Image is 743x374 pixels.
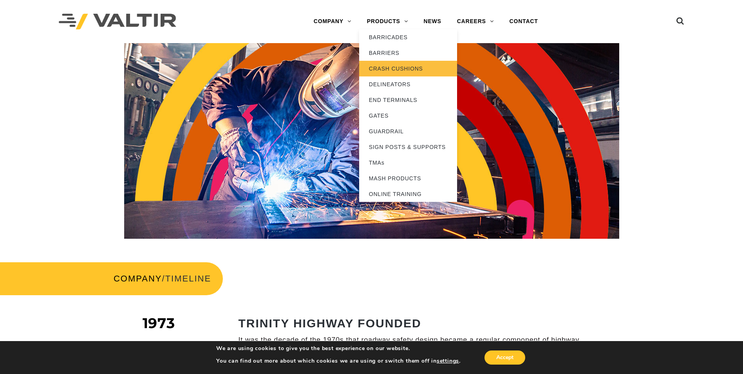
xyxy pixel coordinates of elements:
[359,186,457,202] a: ONLINE TRAINING
[359,76,457,92] a: DELINEATORS
[359,139,457,155] a: SIGN POSTS & SUPPORTS
[359,108,457,123] a: GATES
[143,314,175,332] span: 1973
[124,43,619,239] img: Header_Timeline
[216,358,461,365] p: You can find out more about which cookies we are using or switch them off in .
[437,358,459,365] button: settings
[359,29,457,45] a: BARRICADES
[359,45,457,61] a: BARRIERS
[359,92,457,108] a: END TERMINALS
[165,274,211,283] span: TIMELINE
[359,155,457,171] a: TMAs
[59,14,176,30] img: Valtir
[449,14,502,29] a: CAREERS
[502,14,546,29] a: CONTACT
[239,317,421,330] strong: TRINITY HIGHWAY FOUNDED
[484,350,525,365] button: Accept
[359,61,457,76] a: CRASH CUSHIONS
[306,14,359,29] a: COMPANY
[359,14,416,29] a: PRODUCTS
[359,123,457,139] a: GUARDRAIL
[416,14,449,29] a: NEWS
[114,274,162,283] a: COMPANY
[216,345,461,352] p: We are using cookies to give you the best experience on our website.
[239,336,585,354] p: It was the decade of the 1970s that roadway safety design became a regular component of highway p...
[359,171,457,186] a: MASH PRODUCTS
